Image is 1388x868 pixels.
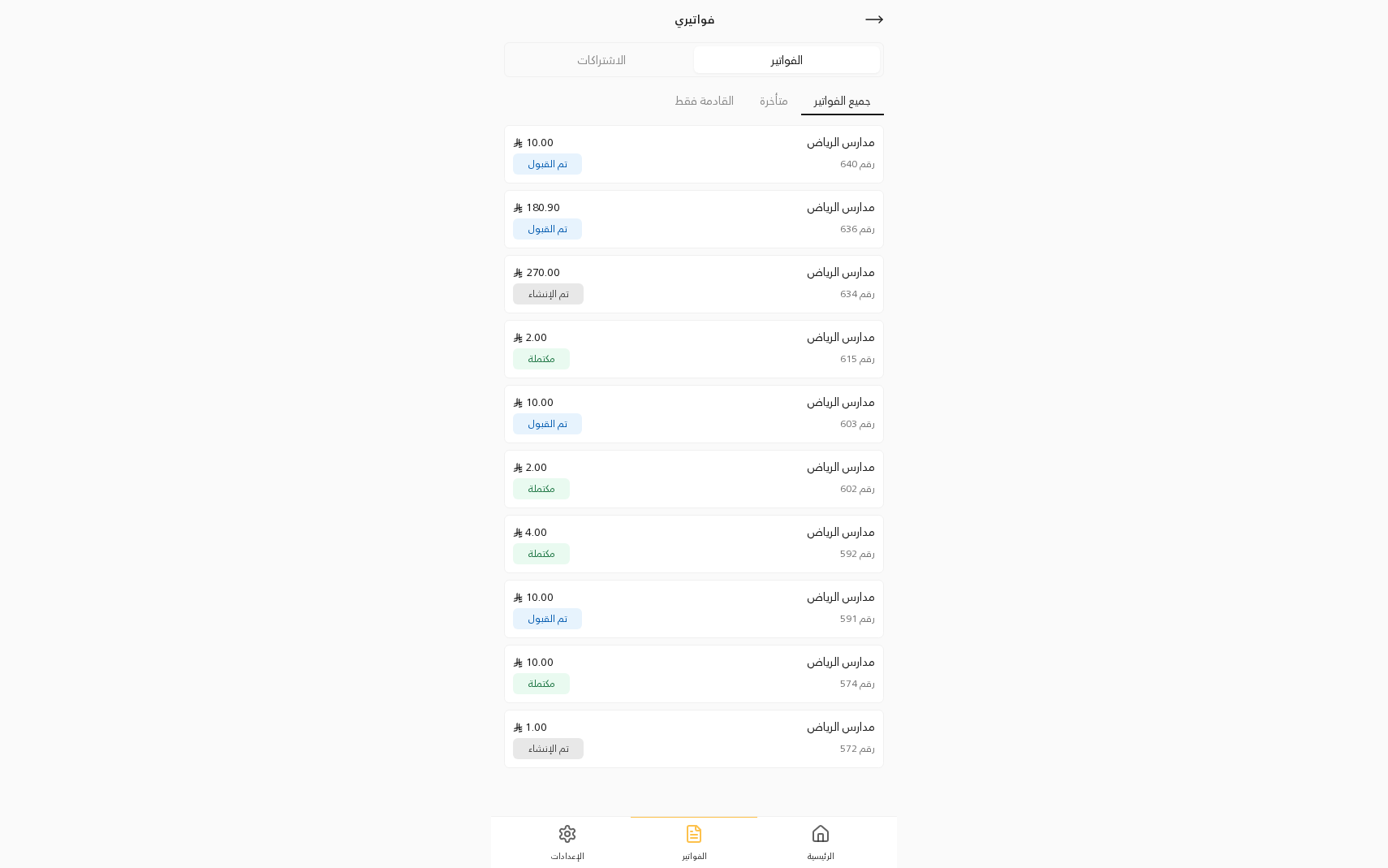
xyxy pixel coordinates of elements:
p: 10.00 [513,134,554,150]
p: مدارس الرياض [807,134,875,150]
a: الإعدادات [504,818,631,868]
span: رقم 591 [840,612,875,625]
p: 2.00 [513,329,547,345]
p: مدارس الرياض [807,199,875,215]
span: رقم 615 [840,352,875,365]
a: الفواتير [694,46,880,73]
span: مكتملة [528,483,555,494]
a: مدارس الرياض10.00 رقم 640تم القبول [504,125,884,184]
span: مكتملة [528,548,555,559]
p: 1.00 [513,719,547,735]
p: مدارس الرياض [807,329,875,345]
span: رقم 572 [840,742,875,755]
a: جميع الفواتير [801,87,884,115]
p: 10.00 [513,654,554,670]
span: الإعدادات [551,850,584,862]
span: الرئيسية [808,850,834,862]
a: الرئيسية [757,818,884,868]
span: تم القبول [528,613,567,624]
span: رقم 634 [840,287,875,300]
p: مدارس الرياض [807,654,875,670]
p: 270.00 [513,264,560,280]
p: 10.00 [513,589,554,605]
a: مدارس الرياض270.00 رقم 634تم الإنشاء [504,255,884,313]
p: مدارس الرياض [807,524,875,540]
a: الفواتير [631,817,757,868]
span: رقم 640 [840,158,875,171]
a: مدارس الرياض180.90 رقم 636تم القبول [504,190,884,248]
span: رقم 592 [840,547,875,560]
span: رقم 574 [840,677,875,690]
a: مدارس الرياض4.00 رقم 592مكتملة [504,515,884,573]
a: مدارس الرياض10.00 رقم 574مكتملة [504,645,884,703]
span: مكتملة [528,353,555,364]
span: رقم 602 [840,482,875,495]
span: الفواتير [682,850,707,862]
p: مدارس الرياض [807,719,875,735]
a: الاشتراكات [508,46,694,73]
p: 4.00 [513,524,547,540]
a: متأخرة [760,87,788,114]
span: رقم 636 [840,222,875,235]
p: 180.90 [513,199,560,215]
span: تم الإنشاء [528,743,569,754]
p: مدارس الرياض [807,394,875,410]
span: تم القبول [528,158,567,169]
p: 2.00 [513,459,547,475]
p: مدارس الرياض [807,459,875,475]
h2: فواتيري [675,11,714,28]
p: مدارس الرياض [807,264,875,280]
a: مدارس الرياض10.00 رقم 603تم القبول [504,385,884,443]
span: رقم 603 [840,417,875,430]
p: 10.00 [513,394,554,410]
a: مدارس الرياض10.00 رقم 591تم القبول [504,580,884,638]
span: تم الإنشاء [528,288,569,299]
a: مدارس الرياض1.00 رقم 572تم الإنشاء [504,710,884,768]
span: مكتملة [528,678,555,689]
a: القادمة فقط [675,87,734,114]
span: تم القبول [528,418,567,429]
p: مدارس الرياض [807,589,875,605]
span: تم القبول [528,223,567,234]
a: مدارس الرياض2.00 رقم 602مكتملة [504,450,884,508]
a: مدارس الرياض2.00 رقم 615مكتملة [504,320,884,378]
